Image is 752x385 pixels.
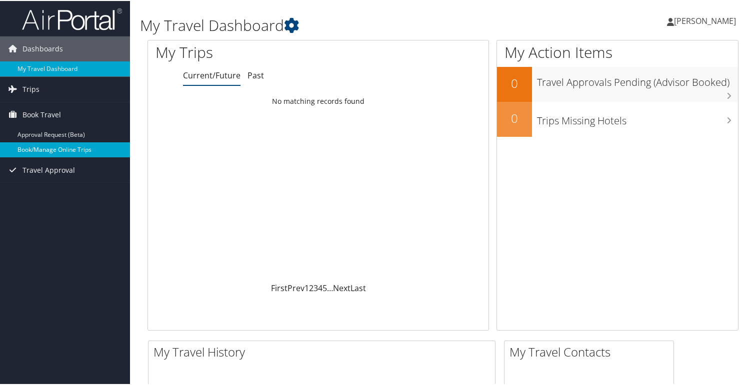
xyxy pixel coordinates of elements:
[350,282,366,293] a: Last
[271,282,287,293] a: First
[318,282,322,293] a: 4
[497,101,738,136] a: 0Trips Missing Hotels
[509,343,673,360] h2: My Travel Contacts
[153,343,495,360] h2: My Travel History
[309,282,313,293] a: 2
[313,282,318,293] a: 3
[497,66,738,101] a: 0Travel Approvals Pending (Advisor Booked)
[497,41,738,62] h1: My Action Items
[537,69,738,88] h3: Travel Approvals Pending (Advisor Booked)
[148,91,488,109] td: No matching records found
[322,282,327,293] a: 5
[22,6,122,30] img: airportal-logo.png
[287,282,304,293] a: Prev
[22,35,63,60] span: Dashboards
[247,69,264,80] a: Past
[537,108,738,127] h3: Trips Missing Hotels
[333,282,350,293] a: Next
[183,69,240,80] a: Current/Future
[667,5,746,35] a: [PERSON_NAME]
[304,282,309,293] a: 1
[674,14,736,25] span: [PERSON_NAME]
[22,76,39,101] span: Trips
[140,14,544,35] h1: My Travel Dashboard
[22,157,75,182] span: Travel Approval
[497,109,532,126] h2: 0
[22,101,61,126] span: Book Travel
[327,282,333,293] span: …
[497,74,532,91] h2: 0
[155,41,339,62] h1: My Trips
